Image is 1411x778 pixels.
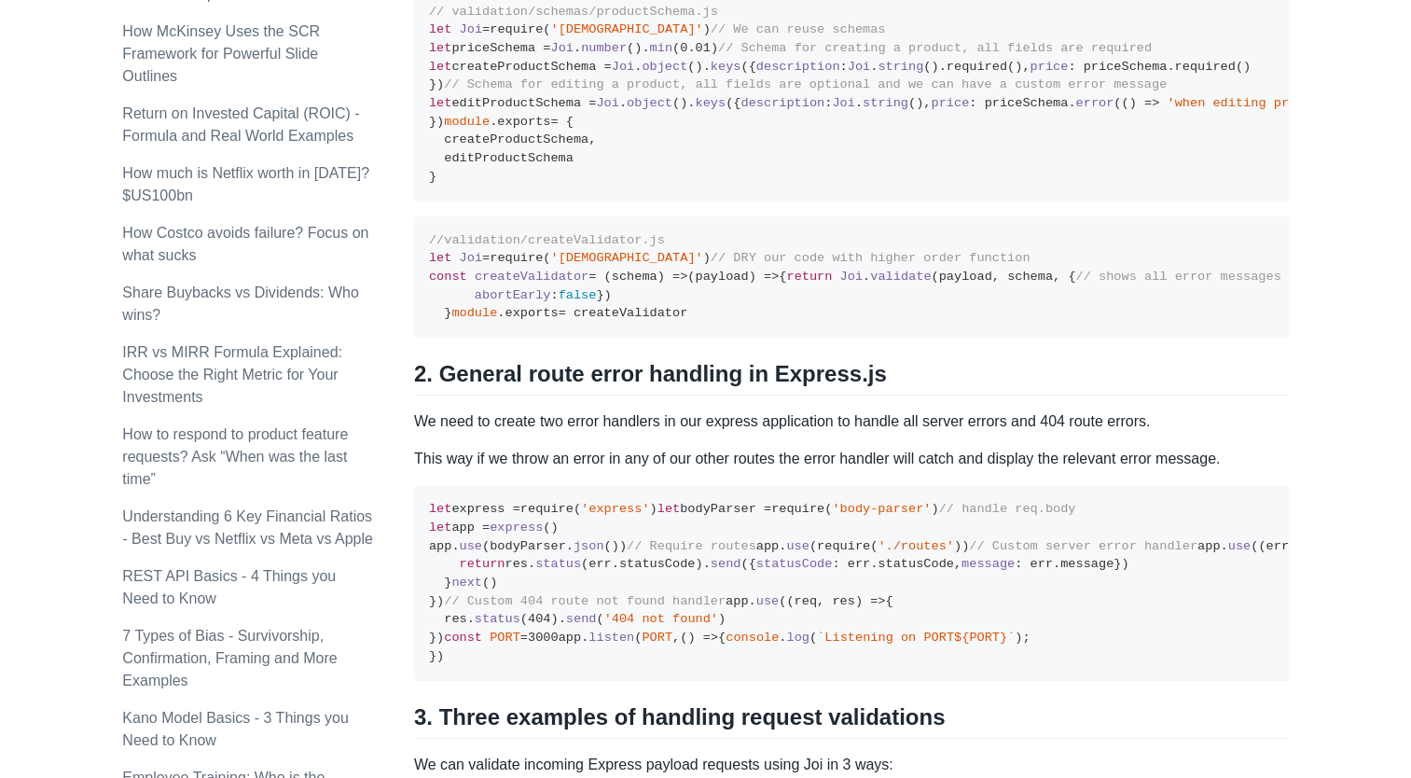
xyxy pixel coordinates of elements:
[588,631,634,645] span: listen
[414,360,1289,396] h2: 2. General route error handling in Express.js
[657,502,680,516] span: let
[520,502,574,516] span: require
[429,60,451,74] span: let
[122,285,358,323] a: Share Buybacks vs Dividends: Who wins?
[756,557,833,571] span: statusCode
[604,612,718,626] span: '404 not found'
[444,115,490,129] span: module
[711,557,741,571] span: send
[581,41,627,55] span: number
[429,251,451,265] span: let
[756,60,840,74] span: description
[870,270,931,284] span: validate
[414,703,1289,739] h2: 3. Three examples of handling request validations
[696,270,749,284] span: payload
[414,448,1289,470] p: This way if we throw an error in any of our other routes the error handler will catch and display...
[786,594,885,608] span: ( ) =>
[740,96,824,110] span: description
[490,521,543,535] span: express
[535,557,581,571] span: status
[122,105,359,144] a: Return on Invested Capital (ROIC) - Formula and Real World Examples
[863,96,908,110] span: string
[444,594,726,608] span: // Custom 404 route not found handler
[122,344,342,405] a: IRR vs MIRR Formula Explained: Choose the Right Metric for Your Investments
[122,165,369,203] a: How much is Netflix worth in [DATE]? $US100bn
[122,225,368,263] a: How Costco avoids failure? Focus on what sucks
[475,612,520,626] span: status
[878,60,923,74] span: string
[528,612,550,626] span: 404
[695,96,726,110] span: keys
[878,557,954,571] span: statusCode
[497,115,550,129] span: exports
[460,539,482,553] span: use
[612,270,657,284] span: schema
[460,557,505,571] span: return
[786,270,832,284] span: return
[122,23,320,84] a: How McKinsey Uses the SCR Framework for Powerful Slide Outlines
[550,41,573,55] span: Joi
[574,539,604,553] span: json
[817,539,870,553] span: require
[1060,557,1114,571] span: message
[1075,96,1114,110] span: error
[786,631,809,645] span: log
[490,251,543,265] span: require
[429,5,718,19] span: // validation/schemas/productSchema.js
[444,631,482,645] span: const
[429,22,451,36] span: let
[414,754,1289,776] p: We can validate incoming Express payload requests using Joi in 3 ways:
[756,594,779,608] span: use
[490,631,520,645] span: PORT
[817,631,1015,645] span: `Listening on PORT `
[460,22,482,36] span: Joi
[619,557,696,571] span: statusCode
[687,270,779,284] span: ( ) =>
[1121,96,1159,110] span: () =>
[475,270,588,284] span: createValidator
[726,631,779,645] span: console
[122,710,349,748] a: Kano Model Basics - 3 Things you Need to Know
[680,631,718,645] span: () =>
[931,96,969,110] span: price
[475,288,551,302] span: abortEarly
[414,410,1289,433] p: We need to create two error handlers in our express application to handle all server errors and 4...
[954,631,1007,645] span: ${PORT}
[680,41,711,55] span: 0.01
[596,96,618,110] span: Joi
[444,77,1167,91] span: // Schema for editing a product, all fields are optional and we can have a custom error message
[642,60,687,74] span: object
[711,22,886,36] span: // We can reuse schemas
[122,568,336,606] a: REST API Basics - 4 Things you Need to Know
[627,539,756,553] span: // Require routes
[429,502,451,516] span: let
[429,521,451,535] span: let
[848,60,870,74] span: Joi
[566,612,597,626] span: send
[1031,60,1069,74] span: price
[551,251,703,265] span: '[DEMOGRAPHIC_DATA]'
[969,539,1197,553] span: // Custom server error handler
[795,594,855,608] span: req, res
[451,576,482,590] span: next
[612,60,634,74] span: Joi
[711,60,741,74] span: keys
[122,426,348,487] a: How to respond to product feature requests? Ask “When was the last time”
[551,22,703,36] span: '[DEMOGRAPHIC_DATA]'
[451,306,497,320] span: module
[711,251,1031,265] span: // DRY our code with higher order function
[832,502,931,516] span: 'body-parser'
[429,96,451,110] span: let
[1228,539,1251,553] span: use
[581,502,649,516] span: 'express'
[832,96,854,110] span: Joi
[650,41,672,55] span: min
[939,502,1076,516] span: // handle req.body
[122,508,373,547] a: Understanding 6 Key Financial Ratios - Best Buy vs Netflix vs Meta vs Apple
[559,288,597,302] span: false
[429,270,467,284] span: const
[490,22,543,36] span: require
[878,539,954,553] span: './routes'
[627,96,672,110] span: object
[505,306,559,320] span: exports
